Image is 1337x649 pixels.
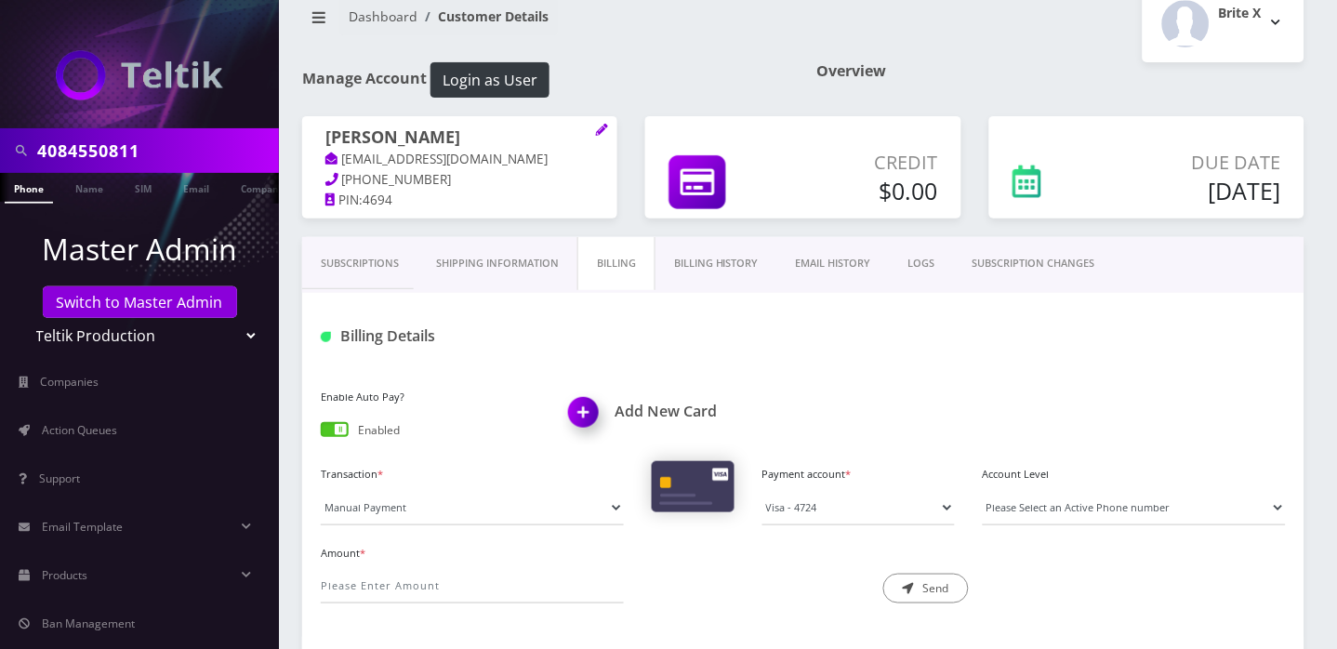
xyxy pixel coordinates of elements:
[321,568,624,603] input: Please Enter Amount
[43,286,237,318] a: Switch to Master Admin
[569,403,789,420] h1: Add New Card
[883,574,969,603] button: Send
[66,173,113,202] a: Name
[890,237,954,290] a: LOGS
[174,173,218,202] a: Email
[325,151,549,169] a: [EMAIL_ADDRESS][DOMAIN_NAME]
[42,567,87,583] span: Products
[321,327,624,345] h1: Billing Details
[363,192,392,208] span: 4694
[325,127,594,150] h1: [PERSON_NAME]
[42,616,135,631] span: Ban Management
[232,173,294,202] a: Company
[302,237,417,290] a: Subscriptions
[1111,177,1281,205] h5: [DATE]
[777,237,890,290] a: EMAIL HISTORY
[652,461,735,512] img: Cards
[762,467,955,483] label: Payment account
[41,374,99,390] span: Companies
[42,519,123,535] span: Email Template
[792,177,937,205] h5: $0.00
[126,173,161,202] a: SIM
[560,391,615,446] img: Add New Card
[321,467,624,483] label: Transaction
[342,171,452,188] span: [PHONE_NUMBER]
[39,470,80,486] span: Support
[577,237,655,290] a: Billing
[817,62,1304,80] h1: Overview
[37,133,274,168] input: Search in Company
[358,422,400,439] p: Enabled
[349,7,417,25] a: Dashboard
[325,192,363,210] a: PIN:
[954,237,1114,290] a: SUBSCRIPTION CHANGES
[430,62,549,98] button: Login as User
[983,467,1286,483] label: Account Level
[417,7,549,26] li: Customer Details
[417,237,577,290] a: Shipping Information
[1111,149,1281,177] p: Due Date
[5,173,53,204] a: Phone
[427,68,549,88] a: Login as User
[321,332,331,342] img: Billing Details
[792,149,937,177] p: Credit
[302,62,789,98] h1: Manage Account
[56,50,223,100] img: Teltik Production
[1219,6,1262,21] h2: Brite X
[321,546,624,562] label: Amount
[321,390,541,405] label: Enable Auto Pay?
[655,237,777,290] a: Billing History
[569,403,789,420] a: Add New CardAdd New Card
[42,422,117,438] span: Action Queues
